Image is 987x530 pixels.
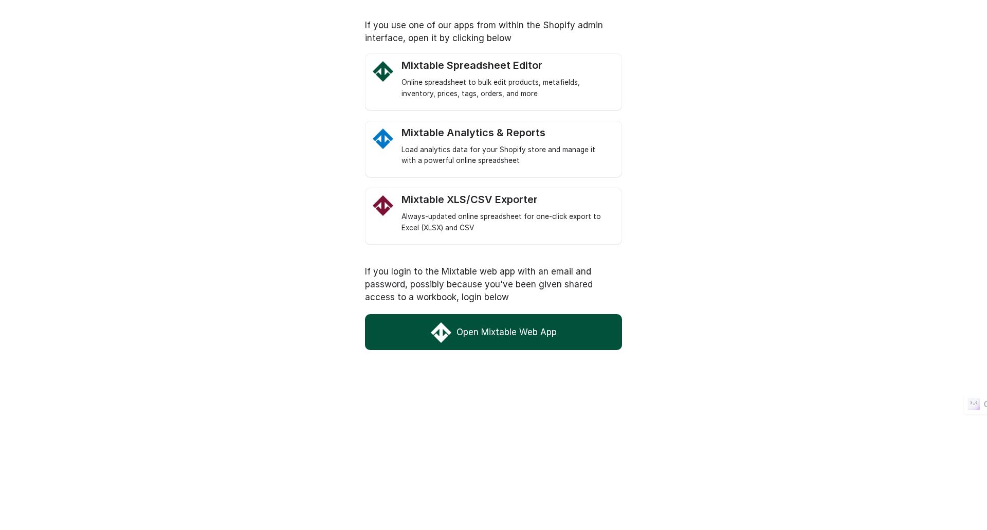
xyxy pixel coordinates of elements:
a: Mixtable Spreadsheet Editor Logo Mixtable Spreadsheet Editor Online spreadsheet to bulk edit prod... [401,59,611,100]
img: Mixtable Analytics [373,129,393,149]
div: Mixtable Spreadsheet Editor [401,59,611,72]
div: Load analytics data for your Shopify store and manage it with a powerful online spreadsheet [401,144,611,167]
p: If you use one of our apps from within the Shopify admin interface, open it by clicking below [365,19,622,45]
div: Online spreadsheet to bulk edit products, metafields, inventory, prices, tags, orders, and more [401,77,611,100]
div: Mixtable Analytics & Reports [401,126,611,139]
div: Mixtable XLS/CSV Exporter [401,193,611,206]
a: Open Mixtable Web App [365,314,622,350]
a: Mixtable Excel and CSV Exporter app Logo Mixtable XLS/CSV Exporter Always-updated online spreadsh... [401,193,611,234]
img: Mixtable Excel and CSV Exporter app Logo [373,195,393,216]
div: Always-updated online spreadsheet for one-click export to Excel (XLSX) and CSV [401,211,611,234]
img: Mixtable Web App [431,322,451,343]
p: If you login to the Mixtable web app with an email and password, possibly because you've been giv... [365,265,622,304]
a: Mixtable Analytics Mixtable Analytics & Reports Load analytics data for your Shopify store and ma... [401,126,611,167]
img: Mixtable Spreadsheet Editor Logo [373,61,393,82]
